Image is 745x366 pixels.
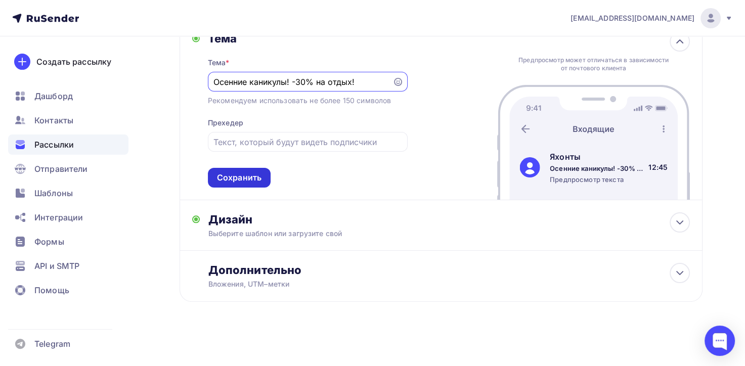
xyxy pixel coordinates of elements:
[34,260,79,272] span: API и SMTP
[8,159,128,179] a: Отправители
[8,232,128,252] a: Формы
[34,90,73,102] span: Дашборд
[8,134,128,155] a: Рассылки
[208,279,641,289] div: Вложения, UTM–метки
[213,76,386,88] input: Укажите тему письма
[208,228,641,239] div: Выберите шаблон или загрузите свой
[34,139,74,151] span: Рассылки
[34,187,73,199] span: Шаблоны
[34,114,73,126] span: Контакты
[208,31,408,45] div: Тема
[550,164,645,173] div: Осенние каникулы! -30% на отдых!
[208,212,690,226] div: Дизайн
[34,211,83,223] span: Интеграции
[8,110,128,130] a: Контакты
[208,58,230,68] div: Тема
[34,284,69,296] span: Помощь
[34,163,88,175] span: Отправители
[36,56,111,68] div: Создать рассылку
[571,13,694,23] span: [EMAIL_ADDRESS][DOMAIN_NAME]
[550,151,645,163] div: Яхонты
[217,172,261,184] div: Сохранить
[208,96,391,106] div: Рекомендуем использовать не более 150 символов
[208,118,243,128] div: Прехедер
[8,183,128,203] a: Шаблоны
[648,162,668,172] div: 12:45
[571,8,733,28] a: [EMAIL_ADDRESS][DOMAIN_NAME]
[550,175,645,184] div: Предпросмотр текста
[34,236,64,248] span: Формы
[516,56,672,72] div: Предпросмотр может отличаться в зависимости от почтового клиента
[34,338,70,350] span: Telegram
[213,136,402,148] input: Текст, который будут видеть подписчики
[8,86,128,106] a: Дашборд
[208,263,690,277] div: Дополнительно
